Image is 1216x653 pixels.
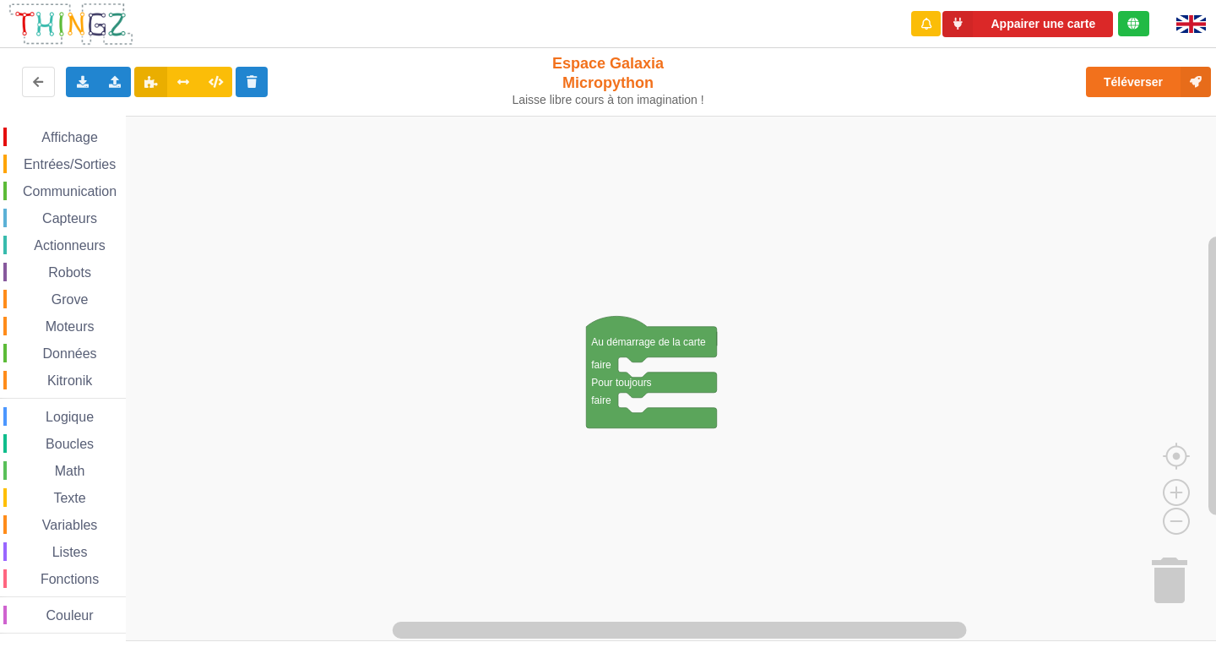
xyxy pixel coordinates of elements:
span: Robots [46,265,94,280]
text: Pour toujours [591,377,651,389]
span: Capteurs [40,211,100,226]
span: Variables [40,518,100,532]
text: faire [591,359,611,371]
span: Kitronik [45,373,95,388]
span: Couleur [44,608,96,623]
span: Listes [50,545,90,559]
span: Math [52,464,88,478]
span: Fonctions [38,572,101,586]
button: Appairer une carte [942,11,1113,37]
div: Laisse libre cours à ton imagination ! [505,93,712,107]
span: Grove [49,292,91,307]
button: Téléverser [1086,67,1211,97]
span: Affichage [39,130,100,144]
div: Espace Galaxia Micropython [505,54,712,107]
span: Boucles [43,437,96,451]
img: gb.png [1176,15,1206,33]
div: Tu es connecté au serveur de création de Thingz [1118,11,1149,36]
span: Communication [20,184,119,199]
span: Entrées/Sorties [21,157,118,171]
span: Actionneurs [31,238,108,253]
img: thingz_logo.png [8,2,134,46]
text: Au démarrage de la carte [591,336,706,348]
span: Données [41,346,100,361]
span: Moteurs [43,319,97,334]
text: faire [591,395,611,406]
span: Texte [51,491,88,505]
span: Logique [43,410,96,424]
